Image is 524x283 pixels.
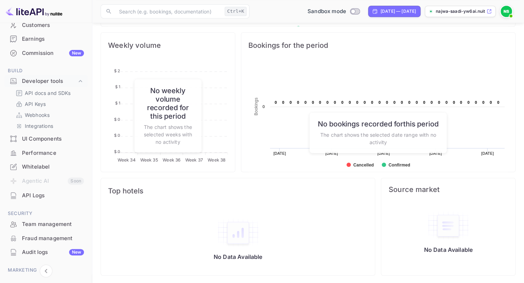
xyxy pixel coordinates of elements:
text: 0 [364,100,366,104]
div: Customers [22,21,84,29]
h6: No weekly volume recorded for this period [141,86,194,120]
text: 0 [393,100,395,104]
div: API Logs [4,189,88,203]
text: [DATE] [481,151,494,155]
text: [DATE] [325,151,338,155]
a: Webhooks [16,111,82,119]
a: Integrations [16,122,82,130]
div: UI Components [22,135,84,143]
div: Integrations [13,121,85,131]
text: 0 [275,100,277,104]
text: 0 [475,100,477,104]
text: 0 [430,100,433,104]
div: Webhooks [13,110,85,120]
a: Performance [4,146,88,159]
text: 0 [416,100,418,104]
tspan: Week 34 [118,157,136,162]
input: Search (e.g. bookings, documentation) [115,4,222,18]
button: Collapse navigation [40,265,52,277]
text: 0 [386,100,388,104]
span: Sandbox mode [308,7,346,16]
p: No Data Available [214,253,263,260]
a: Whitelabel [4,160,88,173]
text: Bookings [254,97,259,115]
span: Weekly volume [108,40,228,51]
a: API docs and SDKs [16,89,82,97]
a: CommissionNew [4,46,88,60]
text: 0 [482,100,484,104]
text: 0 [297,100,299,104]
text: 0 [453,100,455,104]
a: Team management [4,217,88,231]
div: Fraud management [22,234,84,243]
div: Commission [22,49,84,57]
text: 0 [262,104,264,109]
span: Source market [388,185,508,194]
a: Audit logsNew [4,245,88,259]
div: Earnings [4,32,88,46]
div: Audit logs [22,248,84,256]
text: 0 [371,100,373,104]
text: 0 [490,100,492,104]
p: Integrations [25,122,53,130]
text: 0 [349,100,351,104]
span: Build [4,67,88,75]
div: Ctrl+K [225,7,247,16]
p: No Data Available [424,246,473,253]
text: 0 [497,100,499,104]
img: LiteAPI logo [6,6,62,17]
tspan: $ 2 [114,68,120,73]
tspan: $ 0 [114,149,120,154]
tspan: $ 1 [115,101,120,106]
text: 0 [401,100,403,104]
div: API docs and SDKs [13,88,85,98]
a: UI Components [4,132,88,145]
div: API Logs [22,192,84,200]
p: The chart shows the selected weeks with no activity [141,123,194,145]
text: [DATE] [273,151,286,155]
tspan: Week 35 [140,157,158,162]
div: Performance [22,149,84,157]
text: 0 [304,100,306,104]
div: Performance [4,146,88,160]
img: empty-state-table.svg [427,211,469,240]
text: [DATE] [377,151,390,155]
tspan: Week 38 [208,157,225,162]
text: 0 [312,100,314,104]
span: Top hotels [108,185,368,197]
tspan: Week 36 [163,157,180,162]
div: New [69,249,84,255]
div: [DATE] — [DATE] [381,8,416,15]
a: Customers [4,18,88,32]
p: API docs and SDKs [25,89,71,97]
div: UI Components [4,132,88,146]
a: API Logs [4,189,88,202]
text: 0 [438,100,440,104]
img: NAJWA SAADI [501,6,512,17]
text: 0 [467,100,469,104]
text: Confirmed [388,163,410,168]
text: Revenue [303,26,321,31]
tspan: $ 1 [115,84,120,89]
span: Bookings for the period [248,40,508,51]
text: 0 [408,100,410,104]
a: Fraud management [4,232,88,245]
tspan: $ 0 [114,133,120,138]
div: Team management [22,220,84,228]
div: Developer tools [4,75,88,87]
text: 0 [423,100,425,104]
text: 0 [445,100,447,104]
div: API Keys [13,99,85,109]
text: 0 [356,100,358,104]
text: 0 [319,100,321,104]
div: Switch to Production mode [305,7,362,16]
text: 0 [341,100,343,104]
span: Security [4,210,88,217]
tspan: Week 37 [185,157,203,162]
text: Cancelled [353,163,374,168]
div: New [69,50,84,56]
text: 0 [460,100,462,104]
